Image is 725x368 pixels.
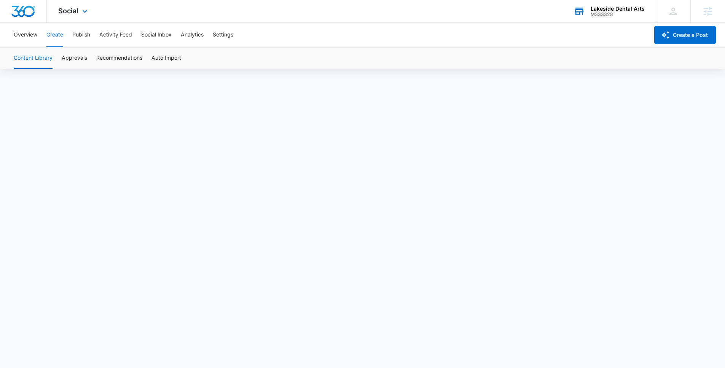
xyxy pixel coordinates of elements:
[58,7,78,15] span: Social
[141,23,172,47] button: Social Inbox
[96,48,142,69] button: Recommendations
[654,26,716,44] button: Create a Post
[151,48,181,69] button: Auto Import
[46,23,63,47] button: Create
[213,23,233,47] button: Settings
[72,23,90,47] button: Publish
[591,12,645,17] div: account id
[14,48,53,69] button: Content Library
[14,23,37,47] button: Overview
[591,6,645,12] div: account name
[181,23,204,47] button: Analytics
[62,48,87,69] button: Approvals
[99,23,132,47] button: Activity Feed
